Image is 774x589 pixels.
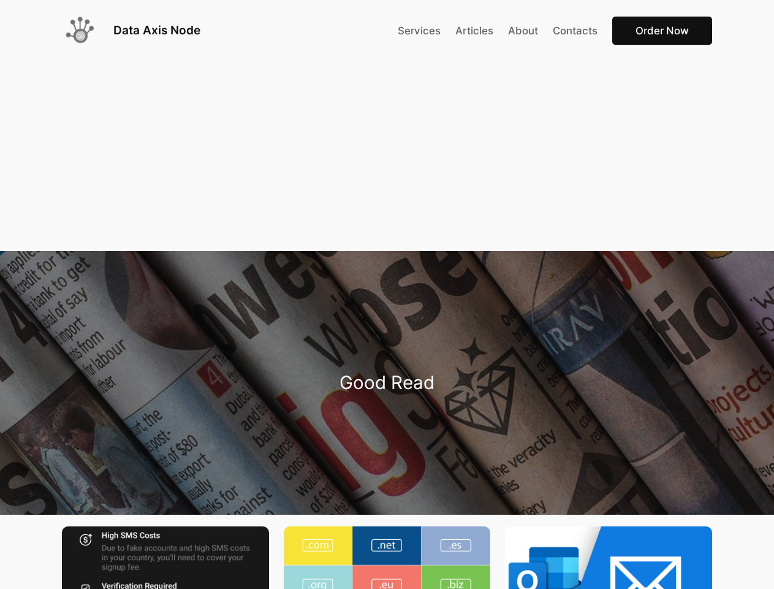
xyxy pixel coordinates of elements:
span: Services [398,25,441,37]
a: About [508,23,538,39]
nav: Main Menu [398,17,712,45]
a: Articles [455,23,493,39]
span: About [508,25,538,37]
p: Good Read [197,369,577,397]
a: Order Now [612,17,712,45]
span: Contacts [553,25,598,37]
a: Contacts [553,23,598,39]
span: Articles [455,25,493,37]
a: Services [398,23,441,39]
img: Data Axis Node [62,12,99,49]
a: Data Axis Node [113,23,200,37]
